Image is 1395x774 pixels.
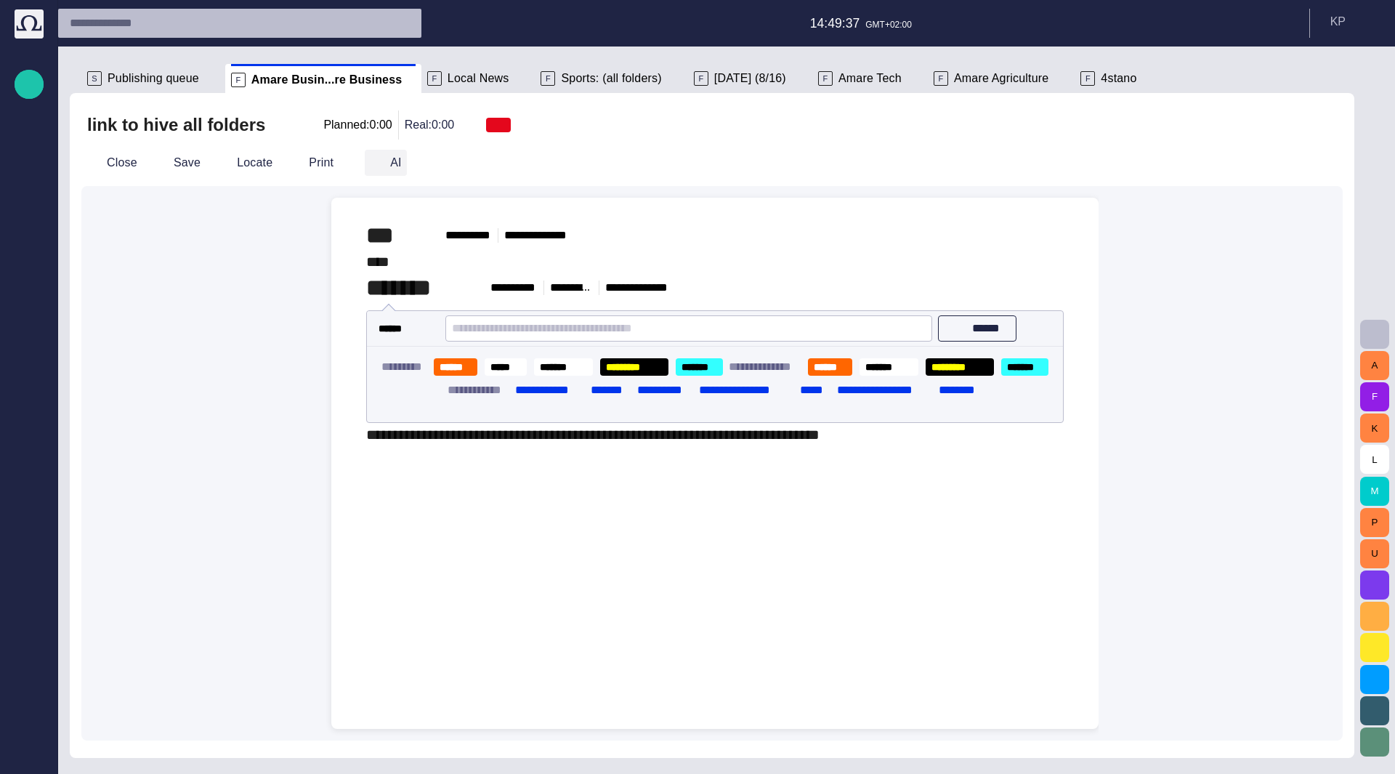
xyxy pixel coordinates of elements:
p: Administration [20,248,38,262]
span: Amare Agriculture [954,71,1048,86]
div: F[DATE] (8/16) [688,64,812,93]
div: Octopus [15,475,44,504]
div: Media [15,213,44,242]
img: Octopus News Room [15,9,44,39]
p: Social Media [20,364,38,379]
span: Publishing queue [20,190,38,207]
button: L [1360,445,1389,474]
span: Story folders [20,161,38,178]
p: S [87,71,102,86]
p: K P [1330,13,1346,31]
div: SPublishing queue [81,64,225,93]
p: Rundowns [20,132,38,146]
p: Media [20,219,38,233]
p: F [818,71,833,86]
p: [URL][DOMAIN_NAME] [20,422,38,437]
div: FSports: (all folders) [535,64,687,93]
span: Amare Busin...re Business [251,73,403,87]
div: F4stano [1075,64,1162,93]
p: Story folders [20,161,38,175]
h2: link to hive all folders [87,113,265,137]
button: Print [283,150,359,176]
span: Amare Tech [838,71,902,86]
p: F [231,73,246,87]
span: My OctopusX [20,335,38,352]
p: Real: 0:00 [405,116,455,134]
button: AI [365,150,407,176]
p: GMT+02:00 [865,18,912,31]
p: Planned: 0:00 [323,116,392,134]
div: FAmare Busin...re Business [225,64,421,93]
p: My OctopusX [20,335,38,350]
div: Media-test with filter [15,271,44,300]
p: Octopus [20,480,38,495]
span: Rundowns [20,132,38,149]
ul: main menu [15,126,44,504]
p: [PERSON_NAME]'s media (playout) [20,306,38,321]
p: F [934,71,948,86]
p: F [694,71,708,86]
span: [URL][DOMAIN_NAME] [20,422,38,440]
span: Editorial Admin [20,393,38,411]
p: Editorial Admin [20,393,38,408]
span: Social Media [20,364,38,382]
span: Sports: (all folders) [561,71,661,86]
div: Publishing queue [15,184,44,213]
button: K [1360,414,1389,443]
p: 14:49:37 [810,14,860,33]
span: Administration [20,248,38,265]
span: Media [20,219,38,236]
p: Media-test with filter [20,277,38,291]
div: FLocal News [421,64,535,93]
span: AI Assistant [20,451,38,469]
button: F [1360,382,1389,411]
button: KP [1319,9,1386,35]
div: [URL][DOMAIN_NAME] [15,416,44,446]
span: Media-test with filter [20,277,38,294]
span: [PERSON_NAME]'s media (playout) [20,306,38,323]
div: [PERSON_NAME]'s media (playout) [15,300,44,329]
div: FAmare Tech [812,64,928,93]
button: P [1360,508,1389,537]
span: Local News [448,71,509,86]
p: Publishing queue [20,190,38,204]
button: A [1360,351,1389,380]
button: U [1360,539,1389,568]
p: F [1080,71,1095,86]
span: Octopus [20,480,38,498]
span: 4stano [1101,71,1136,86]
button: Close [81,150,142,176]
span: [DATE] (8/16) [714,71,786,86]
button: M [1360,477,1389,506]
div: FAmare Agriculture [928,64,1075,93]
span: Publishing queue [108,71,199,86]
button: Locate [211,150,278,176]
p: F [541,71,555,86]
button: Save [148,150,206,176]
p: F [427,71,442,86]
p: AI Assistant [20,451,38,466]
div: AI Assistant [15,446,44,475]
